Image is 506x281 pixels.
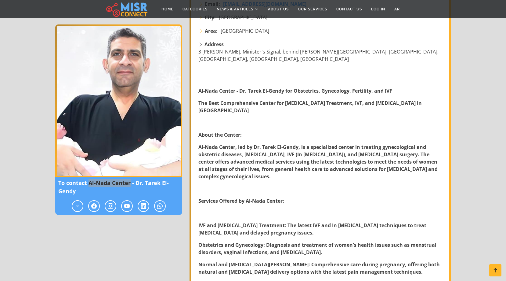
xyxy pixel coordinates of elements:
a: Our Services [293,3,332,15]
span: To contact Al-Nada Center - Dr. Tarek El-Gendy [55,177,182,197]
strong: Al-Nada Center, led by Dr. Tarek El-Gendy, is a specialized center in treating gynecological and ... [198,144,438,180]
a: News & Articles [212,3,263,15]
strong: Services Offered by Al-Nada Center: [198,198,284,204]
strong: Area: [205,27,218,35]
strong: Obstetrics and Gynecology: Diagnosis and treatment of women's health issues such as menstrual dis... [198,242,436,256]
a: Home [157,3,178,15]
span: 3 [PERSON_NAME], Minister's Signal, behind [PERSON_NAME][GEOGRAPHIC_DATA], [GEOGRAPHIC_DATA], [GE... [198,48,439,62]
strong: IVF and [MEDICAL_DATA] Treatment: The latest IVF and In [MEDICAL_DATA] techniques to treat [MEDIC... [198,222,426,236]
strong: Address [204,41,224,48]
span: [GEOGRAPHIC_DATA] [221,27,269,35]
a: Contact Us [332,3,367,15]
span: News & Articles [217,6,253,12]
strong: Normal and [MEDICAL_DATA][PERSON_NAME]: Comprehensive care during pregnancy, offering both natura... [198,261,440,275]
strong: About the Center: [198,131,242,138]
strong: The Best Comprehensive Center for [MEDICAL_DATA] Treatment, IVF, and [MEDICAL_DATA] in [GEOGRAPHI... [198,100,422,114]
strong: Al-Nada Center - Dr. Tarek El-Gendy for Obstetrics, Gynecology, Fertility, and IVF [198,87,392,94]
img: Al-Nada Center - Dr. Tarek El-Gendy [55,24,182,177]
a: Log in [367,3,390,15]
img: main.misr_connect [106,2,147,17]
a: AR [390,3,404,15]
a: Categories [178,3,212,15]
a: About Us [263,3,293,15]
